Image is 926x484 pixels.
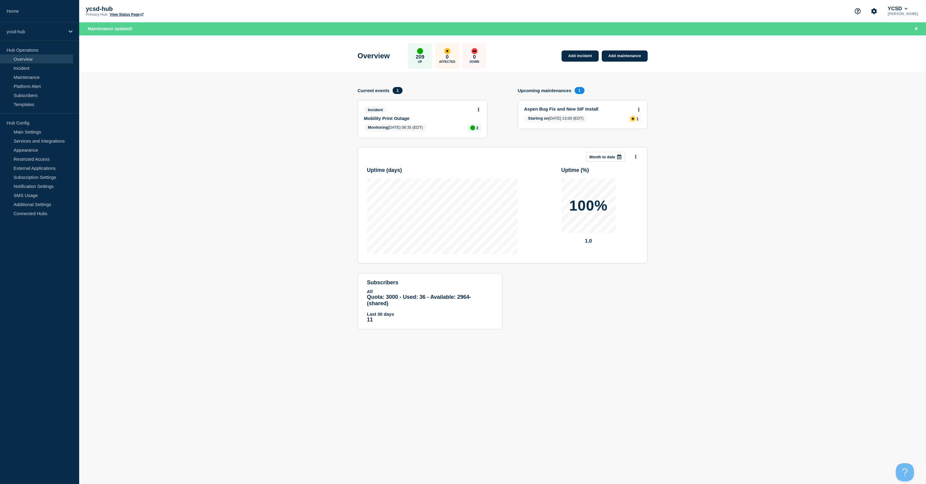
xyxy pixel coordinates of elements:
p: [PERSON_NAME] [886,12,919,16]
span: Maintenance updated! [88,26,132,31]
h3: Uptime ( % ) [561,167,589,173]
span: Monitoring [368,125,388,130]
button: YCSD [886,6,909,12]
span: 1 [393,87,403,94]
p: 209 [416,54,424,60]
p: Down [470,60,479,63]
iframe: Help Scout Beacon - Open [896,463,914,481]
a: View Status Page [110,12,143,17]
h4: subscribers [367,279,493,286]
p: 0 [446,54,448,60]
h4: Current events [358,88,390,93]
div: up [417,48,423,54]
button: Close banner [912,25,920,32]
p: Primary Hub [86,12,107,17]
p: 2 [476,126,478,130]
div: up [470,125,475,130]
div: affected [444,48,450,54]
p: 100% [569,198,608,213]
h3: Uptime ( days ) [367,167,402,173]
span: [DATE] 08:35 (EDT) [364,124,427,132]
span: Incident [364,106,387,113]
p: All [367,289,493,294]
div: down [471,48,478,54]
p: Last 30 days [367,311,493,317]
p: ycsd-hub [7,29,65,34]
p: 11 [367,317,493,323]
div: affected [630,116,635,121]
button: Support [851,5,864,18]
a: Mobility Print Outage [364,116,473,121]
button: Account settings [868,5,880,18]
p: 0 [473,54,476,60]
span: [DATE] 13:00 (EDT) [524,115,588,123]
h4: Upcoming maintenances [518,88,571,93]
a: Add maintenance [602,50,648,62]
p: Month to date [589,155,615,159]
p: Up [418,60,422,63]
button: Month to date [586,152,625,162]
p: ycsd-hub [86,5,207,12]
span: Quota: 3000 - Used: 36 - Available: 2964 - (shared) [367,294,471,306]
a: Add incident [562,50,599,62]
p: 1 [636,117,639,121]
h1: Overview [358,52,390,60]
a: Aspen Bug Fix and New SIF Install [524,106,633,111]
span: 1 [575,87,584,94]
p: 1.0 [561,238,616,244]
span: Starting on [528,116,549,121]
p: Affected [439,60,455,63]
